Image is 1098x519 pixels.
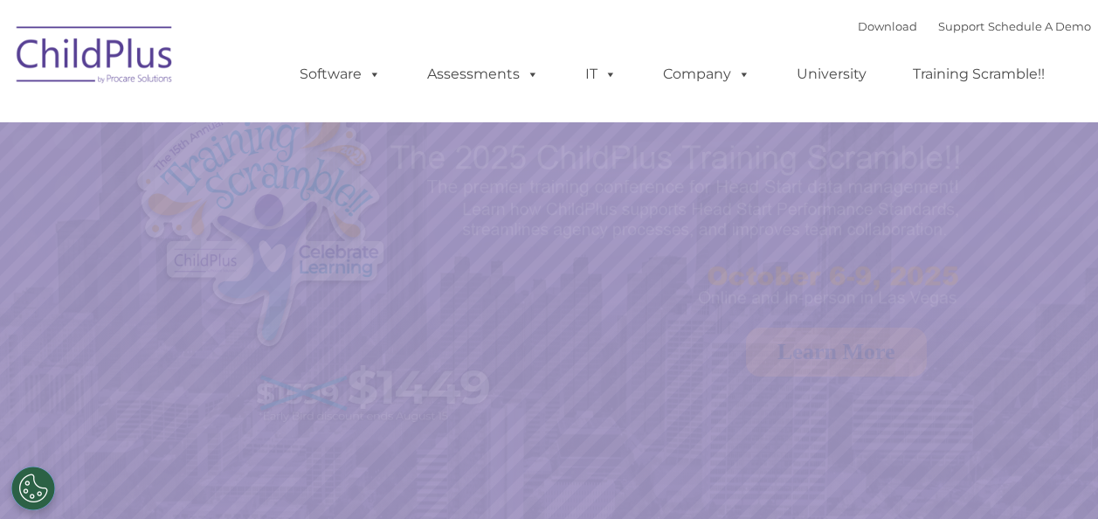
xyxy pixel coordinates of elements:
a: IT [568,57,634,92]
a: Training Scramble!! [895,57,1062,92]
a: Software [282,57,398,92]
a: Schedule A Demo [988,19,1091,33]
font: | [858,19,1091,33]
button: Cookies Settings [11,467,55,510]
a: Download [858,19,917,33]
a: Assessments [410,57,556,92]
img: ChildPlus by Procare Solutions [8,14,183,101]
a: Support [938,19,984,33]
a: Learn More [746,328,927,377]
a: University [779,57,884,92]
a: Company [646,57,768,92]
